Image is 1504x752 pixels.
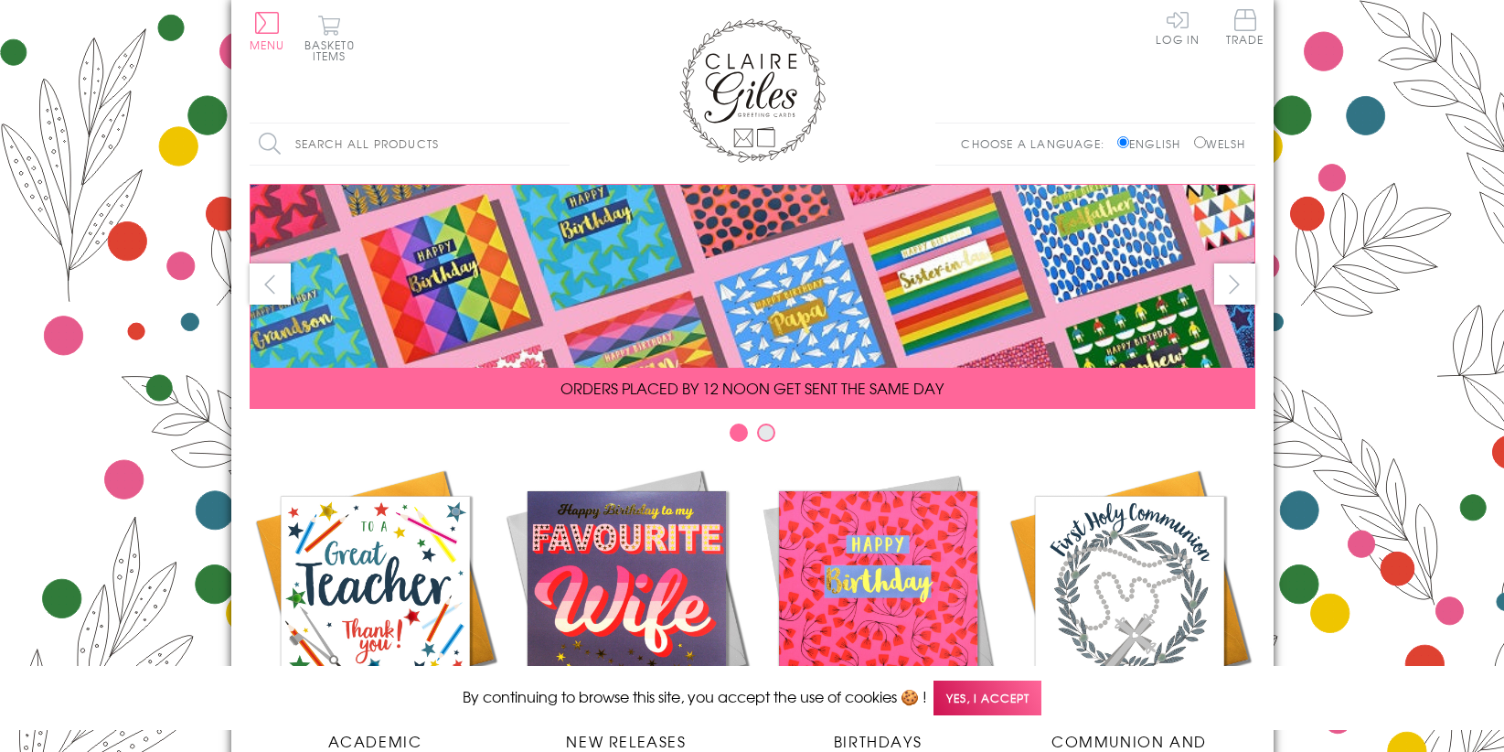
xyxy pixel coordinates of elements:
[250,465,501,752] a: Academic
[1226,9,1264,48] a: Trade
[566,730,686,752] span: New Releases
[250,124,570,165] input: Search all products
[961,135,1114,152] p: Choose a language:
[1117,136,1129,148] input: English
[1117,135,1189,152] label: English
[501,465,752,752] a: New Releases
[1156,9,1200,45] a: Log In
[304,15,355,61] button: Basket0 items
[250,423,1255,451] div: Carousel Pagination
[551,124,570,165] input: Search
[250,37,285,53] span: Menu
[560,377,944,399] span: ORDERS PLACED BY 12 NOON GET SENT THE SAME DAY
[757,424,775,442] button: Carousel Page 2
[1194,135,1246,152] label: Welsh
[679,18,826,163] img: Claire Giles Greetings Cards
[250,263,291,305] button: prev
[313,37,355,64] span: 0 items
[933,681,1041,716] span: Yes, I accept
[730,424,748,442] button: Carousel Page 1 (Current Slide)
[328,730,422,752] span: Academic
[834,730,922,752] span: Birthdays
[250,12,285,50] button: Menu
[1194,136,1206,148] input: Welsh
[752,465,1004,752] a: Birthdays
[1214,263,1255,305] button: next
[1226,9,1264,45] span: Trade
